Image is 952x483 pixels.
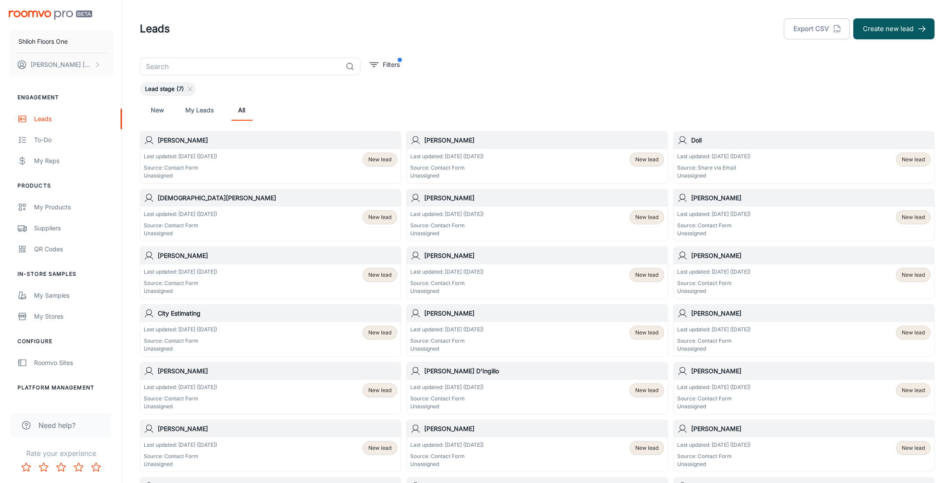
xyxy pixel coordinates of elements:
[677,287,751,295] p: Unassigned
[410,345,484,353] p: Unassigned
[144,403,217,410] p: Unassigned
[368,156,391,163] span: New lead
[140,131,401,184] a: [PERSON_NAME]Last updated: [DATE] ([DATE])Source: Contact FormUnassignedNew lead
[368,386,391,394] span: New lead
[140,189,401,241] a: [DEMOGRAPHIC_DATA][PERSON_NAME]Last updated: [DATE] ([DATE])Source: Contact FormUnassignedNew lead
[677,337,751,345] p: Source: Contact Form
[691,424,931,434] h6: [PERSON_NAME]
[902,271,925,279] span: New lead
[691,251,931,261] h6: [PERSON_NAME]
[34,291,113,300] div: My Samples
[34,312,113,321] div: My Stores
[410,403,484,410] p: Unassigned
[144,287,217,295] p: Unassigned
[158,424,397,434] h6: [PERSON_NAME]
[424,424,664,434] h6: [PERSON_NAME]
[410,383,484,391] p: Last updated: [DATE] ([DATE])
[677,383,751,391] p: Last updated: [DATE] ([DATE])
[677,164,751,172] p: Source: Share via Email
[410,326,484,334] p: Last updated: [DATE] ([DATE])
[140,247,401,299] a: [PERSON_NAME]Last updated: [DATE] ([DATE])Source: Contact FormUnassignedNew lead
[144,172,217,180] p: Unassigned
[231,100,252,121] a: All
[17,459,35,476] button: Rate 1 star
[677,229,751,237] p: Unassigned
[140,362,401,414] a: [PERSON_NAME]Last updated: [DATE] ([DATE])Source: Contact FormUnassignedNew lead
[406,304,668,357] a: [PERSON_NAME]Last updated: [DATE] ([DATE])Source: Contact FormUnassignedNew lead
[158,366,397,376] h6: [PERSON_NAME]
[144,229,217,237] p: Unassigned
[34,358,113,368] div: Roomvo Sites
[87,459,105,476] button: Rate 5 star
[34,244,113,254] div: QR Codes
[144,452,217,460] p: Source: Contact Form
[367,58,402,72] button: filter
[70,459,87,476] button: Rate 4 star
[144,268,217,276] p: Last updated: [DATE] ([DATE])
[406,420,668,472] a: [PERSON_NAME]Last updated: [DATE] ([DATE])Source: Contact FormUnassignedNew lead
[691,366,931,376] h6: [PERSON_NAME]
[406,131,668,184] a: [PERSON_NAME]Last updated: [DATE] ([DATE])Source: Contact FormUnassignedNew lead
[140,304,401,357] a: City EstimatingLast updated: [DATE] ([DATE])Source: Contact FormUnassignedNew lead
[410,287,484,295] p: Unassigned
[158,251,397,261] h6: [PERSON_NAME]
[158,309,397,318] h6: City Estimating
[185,100,214,121] a: My Leads
[677,210,751,218] p: Last updated: [DATE] ([DATE])
[34,202,113,212] div: My Products
[140,82,196,96] div: Lead stage (7)
[406,189,668,241] a: [PERSON_NAME]Last updated: [DATE] ([DATE])Source: Contact FormUnassignedNew lead
[144,210,217,218] p: Last updated: [DATE] ([DATE])
[410,441,484,449] p: Last updated: [DATE] ([DATE])
[424,366,664,376] h6: [PERSON_NAME] D'Ingillo
[673,189,935,241] a: [PERSON_NAME]Last updated: [DATE] ([DATE])Source: Contact FormUnassignedNew lead
[635,444,658,452] span: New lead
[677,452,751,460] p: Source: Contact Form
[677,403,751,410] p: Unassigned
[902,156,925,163] span: New lead
[7,448,115,459] p: Rate your experience
[635,386,658,394] span: New lead
[140,21,170,37] h1: Leads
[34,114,113,124] div: Leads
[410,452,484,460] p: Source: Contact Form
[144,383,217,391] p: Last updated: [DATE] ([DATE])
[635,156,658,163] span: New lead
[677,441,751,449] p: Last updated: [DATE] ([DATE])
[144,326,217,334] p: Last updated: [DATE] ([DATE])
[677,345,751,353] p: Unassigned
[368,213,391,221] span: New lead
[673,247,935,299] a: [PERSON_NAME]Last updated: [DATE] ([DATE])Source: Contact FormUnassignedNew lead
[34,223,113,233] div: Suppliers
[9,30,113,53] button: Shiloh Floors One
[144,153,217,160] p: Last updated: [DATE] ([DATE])
[52,459,70,476] button: Rate 3 star
[144,164,217,172] p: Source: Contact Form
[424,309,664,318] h6: [PERSON_NAME]
[677,395,751,403] p: Source: Contact Form
[410,210,484,218] p: Last updated: [DATE] ([DATE])
[144,279,217,287] p: Source: Contact Form
[691,136,931,145] h6: Doll
[677,222,751,229] p: Source: Contact Form
[144,337,217,345] p: Source: Contact Form
[34,156,113,166] div: My Reps
[677,172,751,180] p: Unassigned
[410,222,484,229] p: Source: Contact Form
[158,136,397,145] h6: [PERSON_NAME]
[406,247,668,299] a: [PERSON_NAME]Last updated: [DATE] ([DATE])Source: Contact FormUnassignedNew lead
[673,420,935,472] a: [PERSON_NAME]Last updated: [DATE] ([DATE])Source: Contact FormUnassignedNew lead
[9,53,113,76] button: [PERSON_NAME] [PERSON_NAME]
[144,222,217,229] p: Source: Contact Form
[410,172,484,180] p: Unassigned
[144,345,217,353] p: Unassigned
[410,460,484,468] p: Unassigned
[677,279,751,287] p: Source: Contact Form
[410,395,484,403] p: Source: Contact Form
[691,193,931,203] h6: [PERSON_NAME]
[677,268,751,276] p: Last updated: [DATE] ([DATE])
[140,85,189,94] span: Lead stage (7)
[424,251,664,261] h6: [PERSON_NAME]
[677,153,751,160] p: Last updated: [DATE] ([DATE])
[635,213,658,221] span: New lead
